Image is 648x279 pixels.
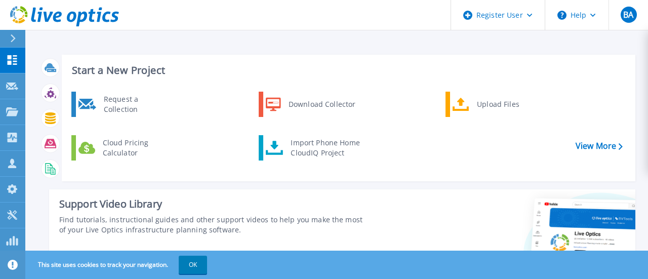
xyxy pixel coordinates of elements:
[259,92,362,117] a: Download Collector
[623,11,633,19] span: BA
[72,65,622,76] h3: Start a New Project
[59,197,364,211] div: Support Video Library
[445,92,549,117] a: Upload Files
[179,256,207,274] button: OK
[71,135,175,161] a: Cloud Pricing Calculator
[283,94,360,114] div: Download Collector
[98,138,173,158] div: Cloud Pricing Calculator
[28,256,207,274] span: This site uses cookies to track your navigation.
[99,94,173,114] div: Request a Collection
[576,141,623,151] a: View More
[71,92,175,117] a: Request a Collection
[472,94,547,114] div: Upload Files
[286,138,364,158] div: Import Phone Home CloudIQ Project
[59,215,364,235] div: Find tutorials, instructional guides and other support videos to help you make the most of your L...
